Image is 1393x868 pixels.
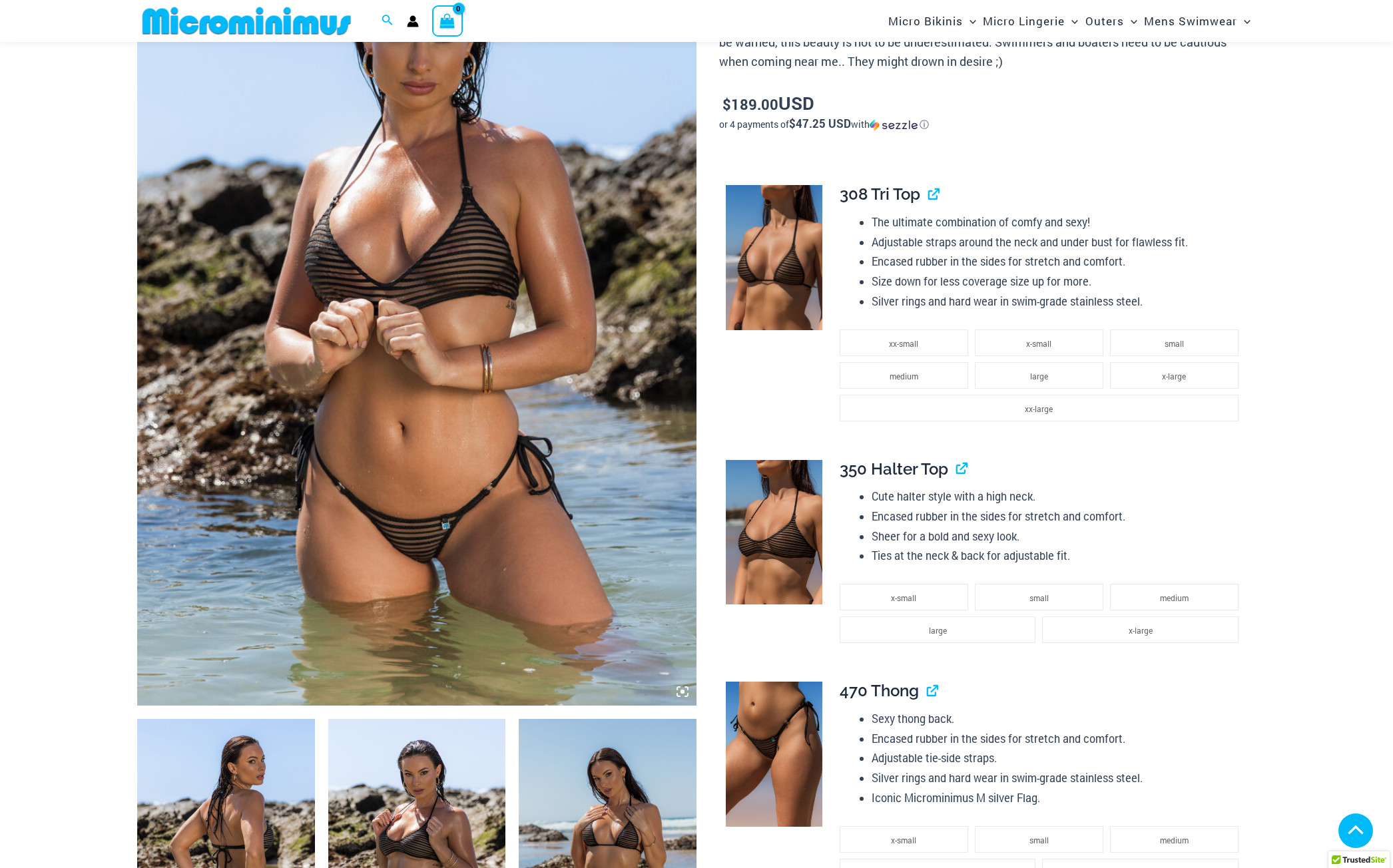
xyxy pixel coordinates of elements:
[719,118,1256,131] div: or 4 payments of with
[1029,592,1049,603] span: small
[840,362,968,389] li: medium
[382,13,394,30] a: Search icon link
[870,119,918,131] img: Sezzle
[872,546,1245,566] li: Ties at the neck & back for adjustable fit.
[719,118,1256,131] div: or 4 payments of$47.25 USDwithSezzle Click to learn more about Sezzle
[888,4,963,38] span: Micro Bikinis
[407,15,419,27] a: Account icon link
[1042,616,1238,643] li: x-large
[979,4,1081,38] a: Micro LingerieMenu ToggleMenu Toggle
[872,709,1245,729] li: Sexy thong back.
[840,584,968,610] li: x-small
[975,584,1103,610] li: small
[872,768,1245,788] li: Silver rings and hard wear in swim-grade stainless steel.
[1082,4,1141,38] a: OutersMenu ToggleMenu Toggle
[872,292,1245,312] li: Silver rings and hard wear in swim-grade stainless steel.
[929,625,947,636] span: large
[137,6,356,36] img: MM SHOP LOGO FLAT
[872,507,1245,527] li: Encased rubber in the sides for stretch and comfort.
[1065,4,1078,38] span: Menu Toggle
[719,93,1256,114] p: USD
[872,788,1245,808] li: Iconic Microminimus M silver Flag.
[1085,4,1124,38] span: Outers
[1144,4,1237,38] span: Mens Swimwear
[1025,403,1053,414] span: xx-large
[1110,826,1239,853] li: medium
[891,592,916,603] span: x-small
[1160,835,1189,845] span: medium
[1124,4,1137,38] span: Menu Toggle
[840,616,1035,643] li: large
[983,4,1065,38] span: Micro Lingerie
[722,95,731,114] span: $
[890,371,918,381] span: medium
[889,338,918,349] span: xx-small
[872,487,1245,507] li: Cute halter style with a high neck.
[891,835,916,845] span: x-small
[872,212,1245,232] li: The ultimate combination of comfy and sexy!
[885,4,979,38] a: Micro BikinisMenu ToggleMenu Toggle
[963,4,976,38] span: Menu Toggle
[1162,371,1186,381] span: x-large
[726,185,822,330] img: Tide Lines Black 308 Tri Top
[872,232,1245,252] li: Adjustable straps around the neck and under bust for flawless fit.
[840,681,919,700] span: 470 Thong
[1165,338,1184,349] span: small
[1026,338,1051,349] span: x-small
[840,459,948,479] span: 350 Halter Top
[726,460,822,605] img: Tide Lines Black 350 Halter Top
[1129,625,1153,636] span: x-large
[1029,835,1049,845] span: small
[722,95,778,114] bdi: 189.00
[872,272,1245,292] li: Size down for less coverage size up for more.
[975,826,1103,853] li: small
[883,2,1256,40] nav: Site Navigation
[1110,584,1239,610] li: medium
[872,729,1245,749] li: Encased rubber in the sides for stretch and comfort.
[1030,371,1048,381] span: large
[840,329,968,356] li: xx-small
[1160,592,1189,603] span: medium
[975,362,1103,389] li: large
[840,826,968,853] li: x-small
[726,682,822,827] img: Tide Lines Black 470 Thong
[872,527,1245,546] li: Sheer for a bold and sexy look.
[1110,362,1239,389] li: x-large
[1237,4,1251,38] span: Menu Toggle
[872,748,1245,768] li: Adjustable tie-side straps.
[840,395,1239,421] li: xx-large
[789,116,851,131] span: $47.25 USD
[1110,329,1239,356] li: small
[975,329,1103,356] li: x-small
[432,5,463,36] a: View Shopping Cart, empty
[872,252,1245,272] li: Encased rubber in the sides for stretch and comfort.
[1141,4,1254,38] a: Mens SwimwearMenu ToggleMenu Toggle
[840,184,920,204] span: 308 Tri Top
